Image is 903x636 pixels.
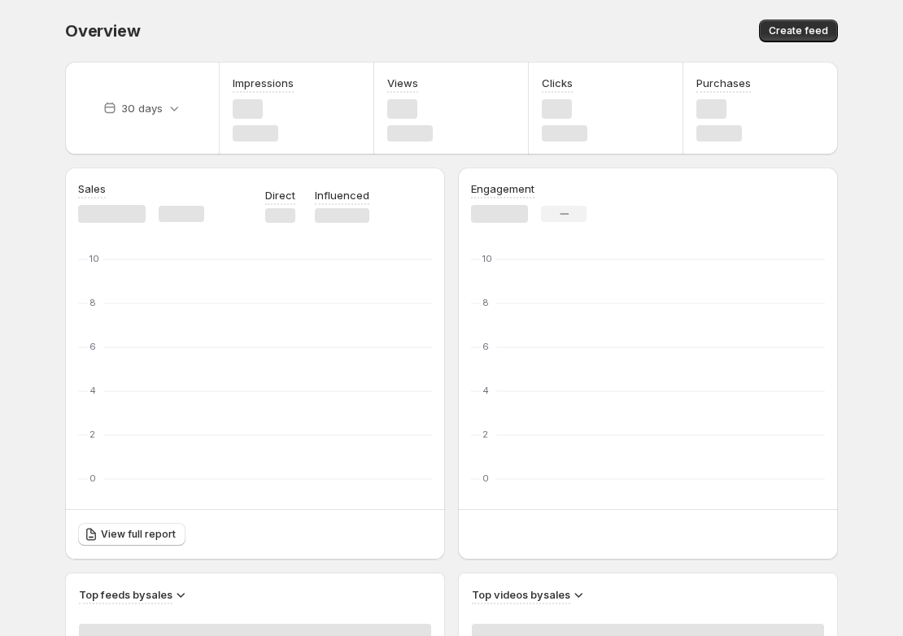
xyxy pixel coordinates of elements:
[78,181,106,197] h3: Sales
[696,75,751,91] h3: Purchases
[65,21,140,41] span: Overview
[482,385,489,396] text: 4
[471,181,534,197] h3: Engagement
[759,20,838,42] button: Create feed
[265,187,295,203] p: Direct
[233,75,294,91] h3: Impressions
[89,253,99,264] text: 10
[482,297,489,308] text: 8
[89,385,96,396] text: 4
[101,528,176,541] span: View full report
[79,586,172,603] h3: Top feeds by sales
[482,473,489,484] text: 0
[78,523,185,546] a: View full report
[315,187,369,203] p: Influenced
[482,341,489,352] text: 6
[482,253,492,264] text: 10
[121,100,163,116] p: 30 days
[542,75,573,91] h3: Clicks
[769,24,828,37] span: Create feed
[89,429,95,440] text: 2
[89,341,96,352] text: 6
[89,297,96,308] text: 8
[482,429,488,440] text: 2
[472,586,570,603] h3: Top videos by sales
[89,473,96,484] text: 0
[387,75,418,91] h3: Views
